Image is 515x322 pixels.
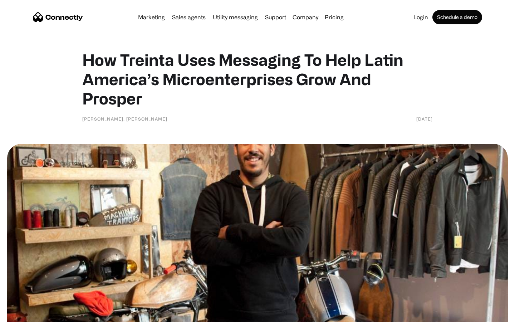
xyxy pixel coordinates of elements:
a: home [33,12,83,23]
div: [PERSON_NAME], [PERSON_NAME] [82,115,167,122]
div: [DATE] [416,115,433,122]
div: Company [290,12,320,22]
a: Utility messaging [210,14,261,20]
div: Company [293,12,318,22]
a: Sales agents [169,14,209,20]
aside: Language selected: English [7,309,43,319]
a: Pricing [322,14,347,20]
a: Login [411,14,431,20]
a: Schedule a demo [432,10,482,24]
a: Marketing [135,14,168,20]
h1: How Treinta Uses Messaging To Help Latin America’s Microenterprises Grow And Prosper [82,50,433,108]
ul: Language list [14,309,43,319]
a: Support [262,14,289,20]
